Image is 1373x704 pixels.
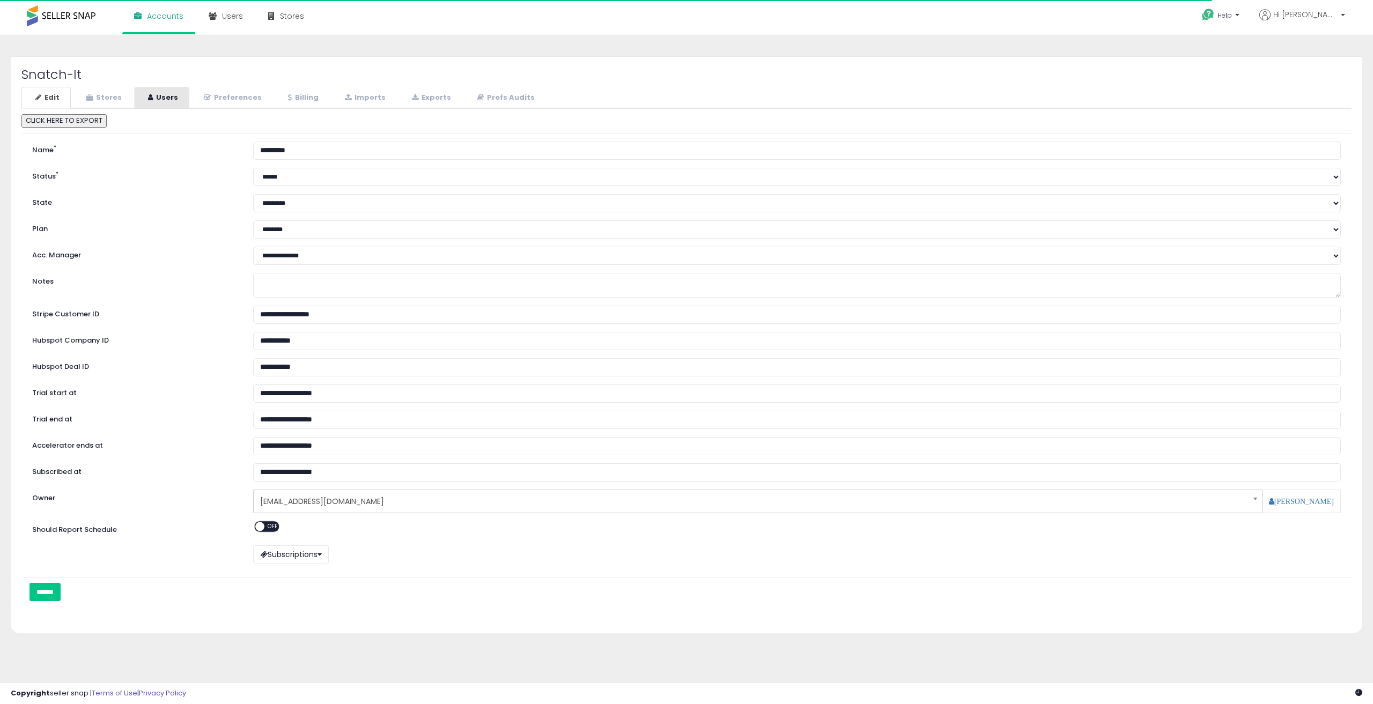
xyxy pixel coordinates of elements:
[264,522,282,531] span: OFF
[24,384,245,398] label: Trial start at
[24,247,245,261] label: Acc. Manager
[463,87,546,109] a: Prefs Audits
[1269,498,1334,505] a: [PERSON_NAME]
[1217,11,1232,20] span: Help
[190,87,273,109] a: Preferences
[280,11,304,21] span: Stores
[222,11,243,21] span: Users
[24,194,245,208] label: State
[1201,8,1215,21] i: Get Help
[24,220,245,234] label: Plan
[72,87,133,109] a: Stores
[1273,9,1338,20] span: Hi [PERSON_NAME]
[32,493,55,503] label: Owner
[139,688,186,698] a: Privacy Policy
[21,114,107,128] button: CLICK HERE TO EXPORT
[1259,9,1345,33] a: Hi [PERSON_NAME]
[24,358,245,372] label: Hubspot Deal ID
[147,11,183,21] span: Accounts
[21,87,71,109] a: Edit
[274,87,330,109] a: Billing
[134,87,189,109] a: Users
[398,87,462,109] a: Exports
[24,332,245,346] label: Hubspot Company ID
[11,688,186,699] div: seller snap | |
[24,411,245,425] label: Trial end at
[24,273,245,287] label: Notes
[24,142,245,155] label: Name
[24,168,245,182] label: Status
[331,87,397,109] a: Imports
[253,545,329,564] button: Subscriptions
[21,68,1352,81] h2: Snatch-It
[92,688,137,698] a: Terms of Use
[260,492,1242,510] span: [EMAIL_ADDRESS][DOMAIN_NAME]
[24,306,245,320] label: Stripe Customer ID
[24,463,245,477] label: Subscribed at
[24,437,245,451] label: Accelerator ends at
[11,688,50,698] strong: Copyright
[32,525,117,535] label: Should Report Schedule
